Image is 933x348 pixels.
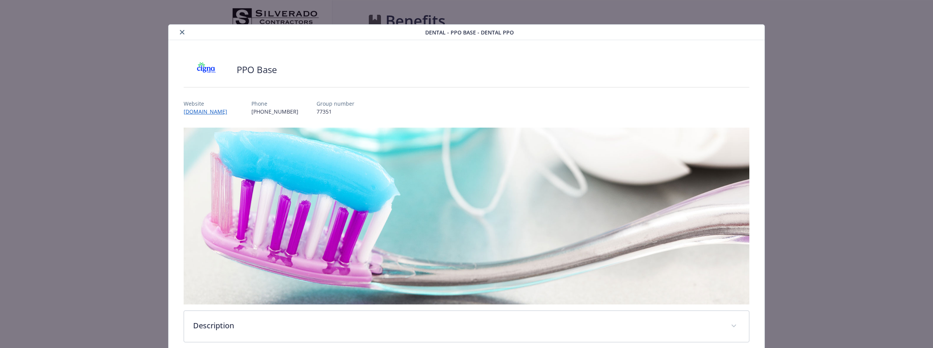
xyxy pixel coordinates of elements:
p: 77351 [317,108,354,115]
p: Group number [317,100,354,108]
p: [PHONE_NUMBER] [251,108,298,115]
p: Phone [251,100,298,108]
button: close [178,28,187,37]
img: banner [184,128,750,304]
h2: PPO Base [237,63,277,76]
div: Description [184,311,749,342]
p: Website [184,100,233,108]
img: CIGNA [184,58,229,81]
p: Description [193,320,722,331]
span: Dental - PPO Base - Dental PPO [425,28,514,36]
a: [DOMAIN_NAME] [184,108,233,115]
